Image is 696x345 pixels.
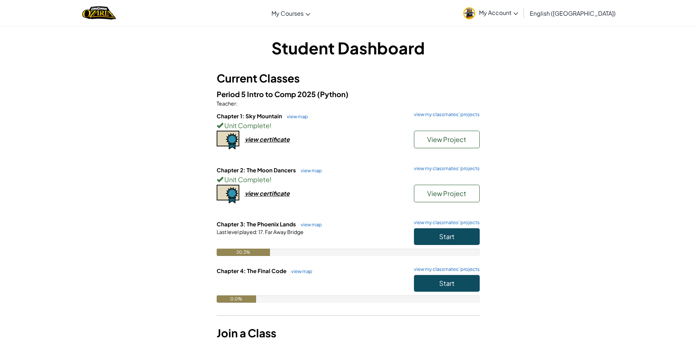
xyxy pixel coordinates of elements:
[463,7,475,19] img: avatar
[460,1,522,24] a: My Account
[217,112,283,119] span: Chapter 1: Sky Mountain
[245,189,290,197] div: view certificate
[217,100,236,107] span: Teacher
[217,325,480,341] h3: Join a Class
[270,121,271,130] span: !
[526,3,619,23] a: English ([GEOGRAPHIC_DATA])
[217,89,317,99] span: Period 5 Intro to Comp 2025
[236,100,237,107] span: :
[283,114,308,119] a: view map
[256,229,258,235] span: :
[217,249,270,256] div: 20.3%
[217,131,239,150] img: certificate-icon.png
[414,131,480,148] button: View Project
[223,121,270,130] span: Unit Complete
[217,37,480,59] h1: Student Dashboard
[439,279,455,287] span: Start
[270,175,271,184] span: !
[317,89,349,99] span: (Python)
[268,3,314,23] a: My Courses
[217,166,297,173] span: Chapter 2: The Moon Dancers
[258,229,264,235] span: 17.
[245,135,290,143] div: view certificate
[271,9,304,17] span: My Courses
[297,168,322,173] a: view map
[410,166,480,171] a: view my classmates' projects
[410,112,480,117] a: view my classmates' projects
[427,135,466,143] span: View Project
[217,295,256,303] div: 0.0%
[264,229,304,235] span: Far Away Bridge
[223,175,270,184] span: Unit Complete
[217,185,239,204] img: certificate-icon.png
[297,222,322,227] a: view map
[217,70,480,87] h3: Current Classes
[414,228,480,245] button: Start
[217,229,256,235] span: Last level played
[414,275,480,292] button: Start
[414,185,480,202] button: View Project
[217,135,290,143] a: view certificate
[427,189,466,198] span: View Project
[82,5,116,20] a: Ozaria by CodeCombat logo
[217,267,288,274] span: Chapter 4: The Final Code
[410,220,480,225] a: view my classmates' projects
[217,189,290,197] a: view certificate
[439,232,455,241] span: Start
[217,221,297,227] span: Chapter 3: The Phoenix Lands
[82,5,116,20] img: Home
[410,267,480,272] a: view my classmates' projects
[530,9,616,17] span: English ([GEOGRAPHIC_DATA])
[288,268,312,274] a: view map
[479,9,518,16] span: My Account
